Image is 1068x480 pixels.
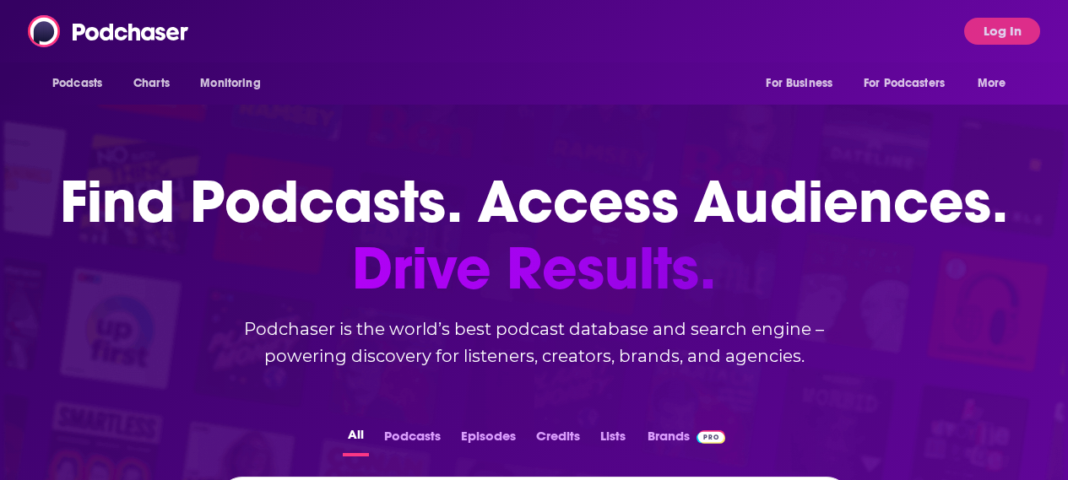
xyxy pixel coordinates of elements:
[343,423,369,456] button: All
[456,423,521,456] button: Episodes
[28,15,190,47] img: Podchaser - Follow, Share and Rate Podcasts
[964,18,1040,45] button: Log In
[648,423,726,456] a: BrandsPodchaser Pro
[60,235,1008,302] span: Drive Results.
[122,67,180,100] a: Charts
[978,72,1006,95] span: More
[379,423,446,456] button: Podcasts
[41,67,124,100] button: open menu
[853,67,969,100] button: open menu
[966,67,1027,100] button: open menu
[864,72,945,95] span: For Podcasters
[188,67,282,100] button: open menu
[531,423,585,456] button: Credits
[197,316,872,369] h2: Podchaser is the world’s best podcast database and search engine – powering discovery for listene...
[766,72,832,95] span: For Business
[595,423,631,456] button: Lists
[697,430,726,444] img: Podchaser Pro
[754,67,854,100] button: open menu
[200,72,260,95] span: Monitoring
[52,72,102,95] span: Podcasts
[60,169,1008,302] h1: Find Podcasts. Access Audiences.
[133,72,170,95] span: Charts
